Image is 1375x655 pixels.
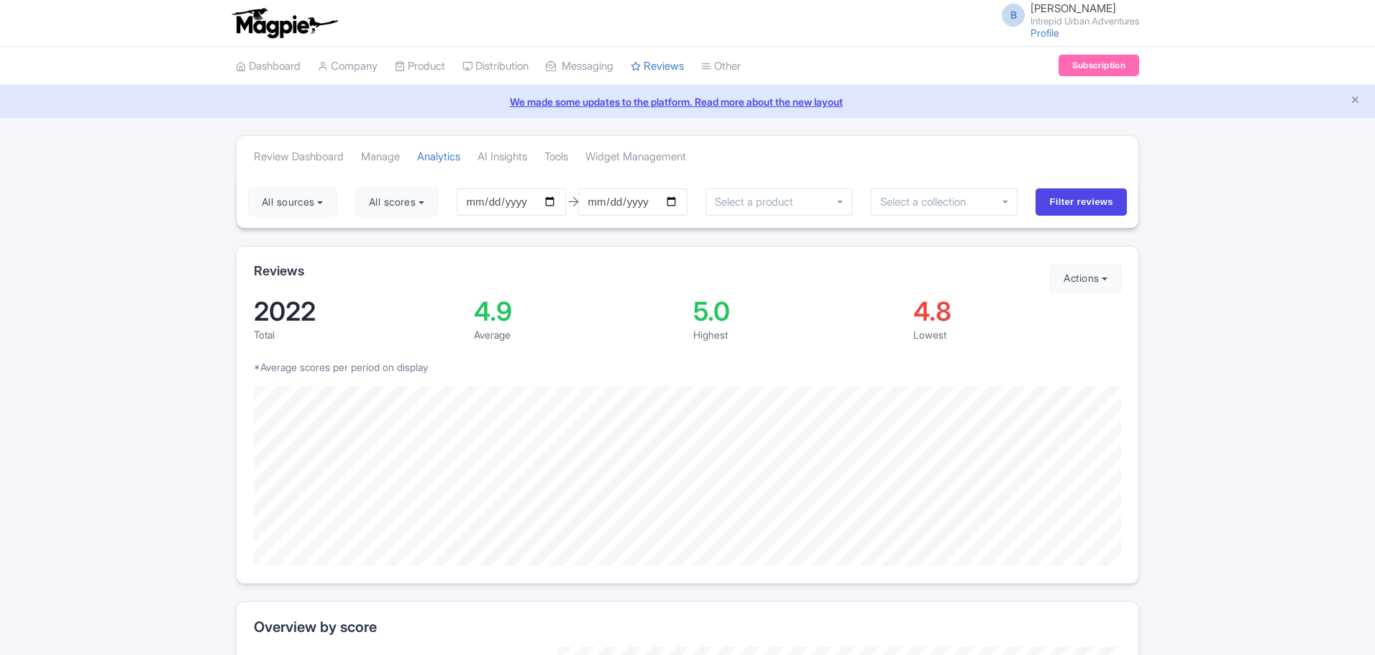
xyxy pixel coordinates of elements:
[462,47,529,86] a: Distribution
[913,298,1122,324] div: 4.8
[544,137,568,177] a: Tools
[474,298,682,324] div: 4.9
[1031,1,1116,15] span: [PERSON_NAME]
[1002,4,1025,27] span: B
[248,188,337,216] button: All sources
[254,619,1121,635] h2: Overview by score
[478,137,527,177] a: AI Insights
[361,137,400,177] a: Manage
[254,359,1121,375] p: *Average scores per period on display
[715,196,801,209] input: Select a product
[913,327,1122,342] div: Lowest
[254,264,304,278] h2: Reviews
[546,47,613,86] a: Messaging
[254,327,462,342] div: Total
[693,298,902,324] div: 5.0
[236,47,301,86] a: Dashboard
[1031,27,1059,39] a: Profile
[993,3,1139,26] a: B [PERSON_NAME] Intrepid Urban Adventures
[693,327,902,342] div: Highest
[318,47,378,86] a: Company
[701,47,741,86] a: Other
[1031,17,1139,26] small: Intrepid Urban Adventures
[229,7,340,39] img: logo-ab69f6fb50320c5b225c76a69d11143b.png
[631,47,684,86] a: Reviews
[395,47,445,86] a: Product
[254,137,344,177] a: Review Dashboard
[474,327,682,342] div: Average
[417,137,460,177] a: Analytics
[880,196,976,209] input: Select a collection
[9,94,1366,109] a: We made some updates to the platform. Read more about the new layout
[1050,264,1121,293] button: Actions
[254,298,462,324] div: 2022
[1059,55,1139,76] a: Subscription
[355,188,438,216] button: All scores
[1350,93,1361,109] button: Close announcement
[585,137,686,177] a: Widget Management
[1036,188,1127,216] input: Filter reviews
